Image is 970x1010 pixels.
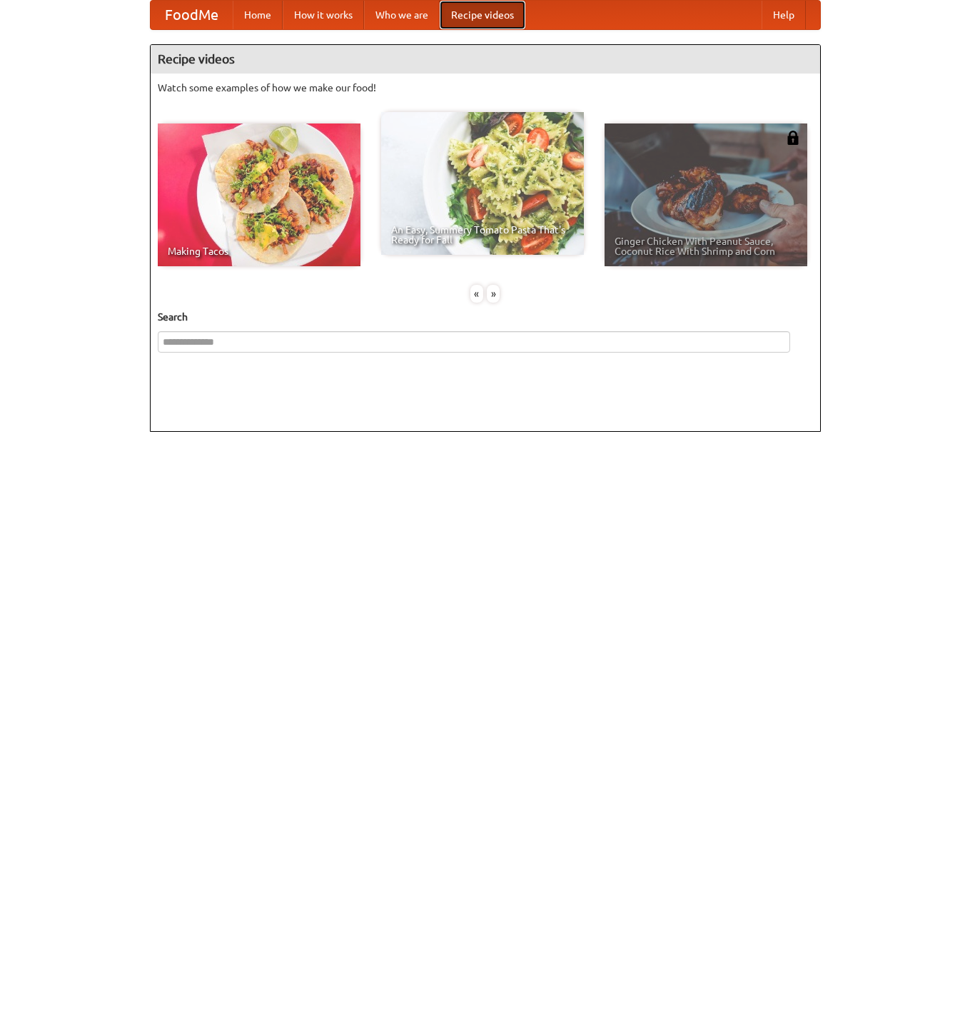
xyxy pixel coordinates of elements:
a: Home [233,1,283,29]
img: 483408.png [786,131,800,145]
span: An Easy, Summery Tomato Pasta That's Ready for Fall [391,225,574,245]
div: « [470,285,483,303]
a: FoodMe [151,1,233,29]
h4: Recipe videos [151,45,820,74]
div: » [487,285,500,303]
a: An Easy, Summery Tomato Pasta That's Ready for Fall [381,112,584,255]
p: Watch some examples of how we make our food! [158,81,813,95]
a: Recipe videos [440,1,525,29]
a: Help [762,1,806,29]
span: Making Tacos [168,246,350,256]
a: How it works [283,1,364,29]
h5: Search [158,310,813,324]
a: Making Tacos [158,123,360,266]
a: Who we are [364,1,440,29]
